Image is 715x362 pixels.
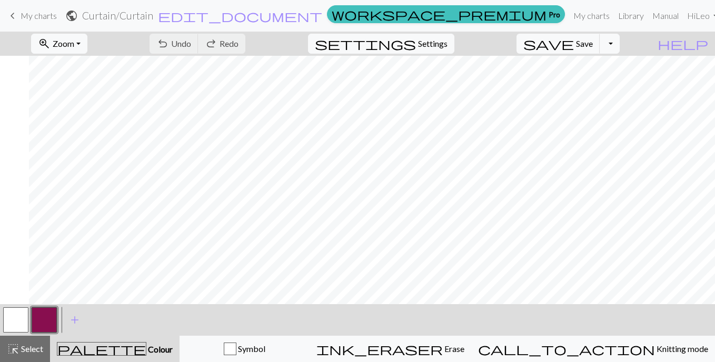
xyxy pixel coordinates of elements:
i: Settings [315,37,416,50]
span: zoom_in [38,36,51,51]
span: My charts [21,11,57,21]
span: Save [576,38,593,48]
button: Erase [310,336,471,362]
span: help [658,36,708,51]
a: Manual [648,5,683,26]
span: save [523,36,574,51]
span: Erase [443,344,464,354]
span: Settings [418,37,448,50]
span: Colour [146,344,173,354]
a: Pro [327,5,565,23]
button: Save [517,34,600,54]
span: highlight_alt [7,341,19,356]
a: Library [614,5,648,26]
span: ink_eraser [316,341,443,356]
span: Zoom [53,38,74,48]
span: public [65,8,78,23]
span: Knitting mode [655,344,708,354]
a: My charts [569,5,614,26]
button: Zoom [31,34,87,54]
span: workspace_premium [332,7,547,22]
button: SettingsSettings [308,34,454,54]
span: add [68,313,81,327]
a: My charts [6,7,57,25]
span: Symbol [236,344,265,354]
span: Select [19,344,43,354]
button: Knitting mode [471,336,715,362]
span: edit_document [158,8,322,23]
span: settings [315,36,416,51]
h2: Curtain / Curtain [82,9,153,22]
span: keyboard_arrow_left [6,8,19,23]
button: Colour [50,336,180,362]
button: Symbol [180,336,310,362]
span: palette [57,341,146,356]
span: call_to_action [478,341,655,356]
